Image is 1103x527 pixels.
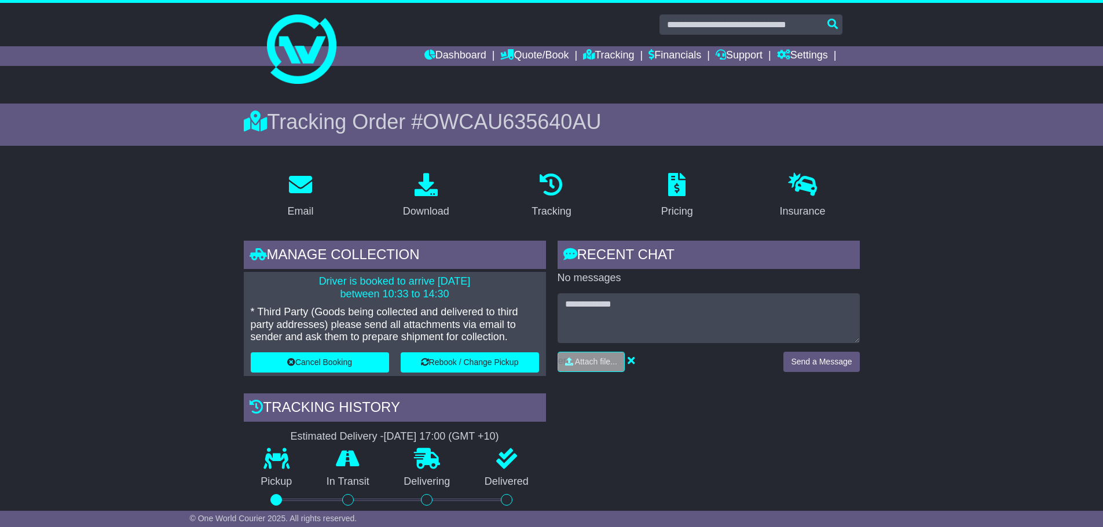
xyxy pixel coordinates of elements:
[244,109,860,134] div: Tracking Order #
[251,352,389,373] button: Cancel Booking
[424,46,486,66] a: Dashboard
[648,46,701,66] a: Financials
[251,275,539,300] p: Driver is booked to arrive [DATE] between 10:33 to 14:30
[244,430,546,443] div: Estimated Delivery -
[423,110,601,134] span: OWCAU635640AU
[384,430,499,443] div: [DATE] 17:00 (GMT +10)
[251,306,539,344] p: * Third Party (Goods being collected and delivered to third party addresses) please send all atta...
[387,476,468,488] p: Delivering
[287,204,313,219] div: Email
[532,204,571,219] div: Tracking
[558,272,860,285] p: No messages
[401,352,539,373] button: Rebook / Change Pickup
[190,514,357,523] span: © One World Courier 2025. All rights reserved.
[309,476,387,488] p: In Transit
[780,204,826,219] div: Insurance
[558,241,860,272] div: RECENT CHAT
[661,204,693,219] div: Pricing
[524,169,578,223] a: Tracking
[783,352,859,372] button: Send a Message
[395,169,457,223] a: Download
[654,169,701,223] a: Pricing
[244,241,546,272] div: Manage collection
[244,476,310,488] p: Pickup
[500,46,569,66] a: Quote/Book
[772,169,833,223] a: Insurance
[777,46,828,66] a: Settings
[244,393,546,425] div: Tracking history
[403,204,449,219] div: Download
[280,169,321,223] a: Email
[467,476,546,488] p: Delivered
[716,46,763,66] a: Support
[583,46,634,66] a: Tracking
